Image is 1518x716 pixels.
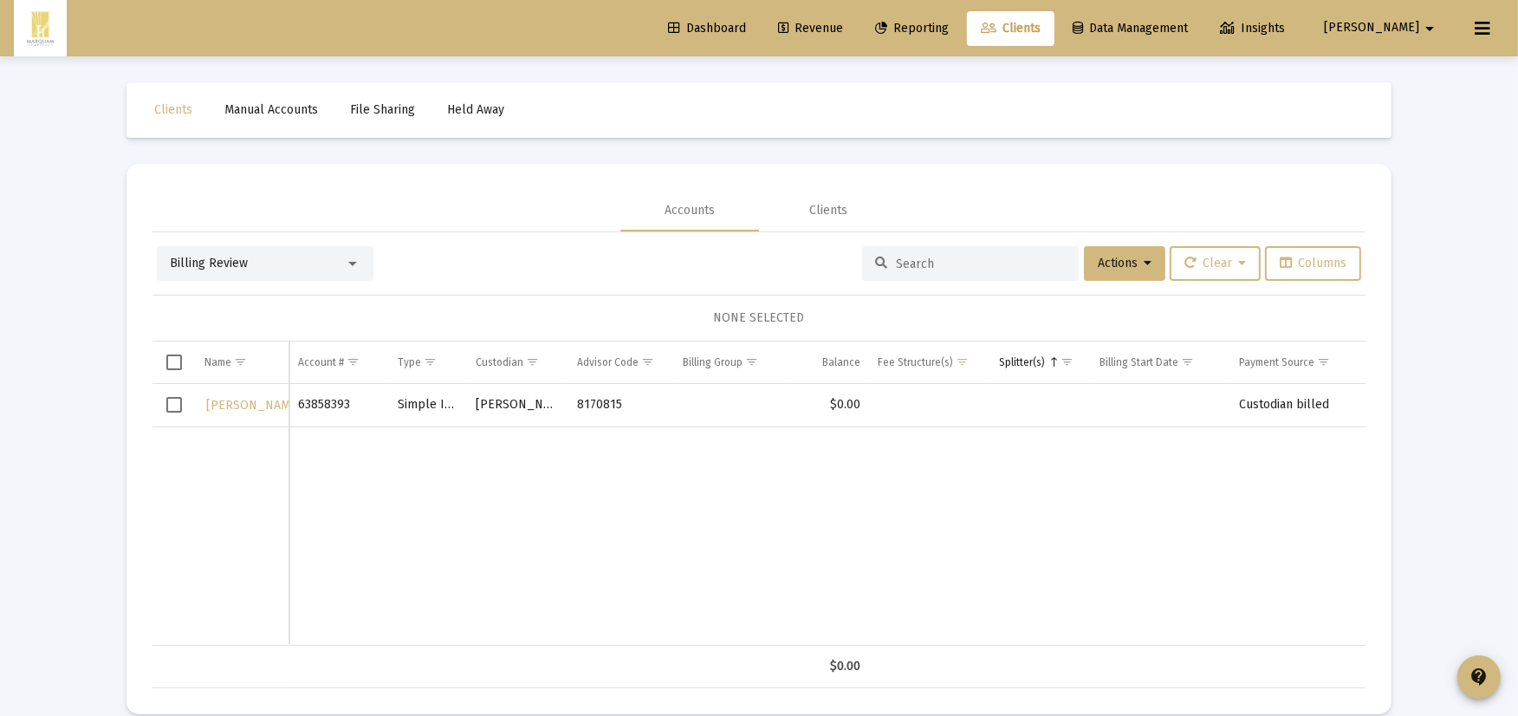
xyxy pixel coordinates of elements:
div: Account # [298,355,344,369]
span: Revenue [778,21,843,36]
span: Show filter options for column 'Splitter(s)' [1061,355,1074,368]
span: Dashboard [668,21,746,36]
td: 63858393 [289,384,389,427]
div: Select row [166,397,182,413]
div: Data grid [152,342,1366,688]
td: Column Custodian [467,342,568,383]
a: Revenue [764,11,857,46]
span: Show filter options for column 'Billing Start Date' [1181,355,1194,368]
td: Column Name [196,342,289,383]
a: Reporting [861,11,963,46]
td: Column Billing Group [674,342,792,383]
a: Insights [1206,11,1299,46]
a: Data Management [1059,11,1202,46]
div: Clients [809,202,847,219]
div: Billing Start Date [1100,355,1178,369]
a: Held Away [433,93,518,127]
a: Dashboard [654,11,760,46]
a: File Sharing [336,93,429,127]
span: Show filter options for column 'Name' [234,355,247,368]
button: [PERSON_NAME] [204,393,303,418]
div: Payment Source [1239,355,1314,369]
div: Splitter(s) [999,355,1045,369]
button: Clear [1170,246,1261,281]
span: Actions [1098,256,1151,270]
img: Dashboard [27,11,54,46]
td: Column Payment Source [1230,342,1366,383]
span: Data Management [1073,21,1188,36]
div: Fee Structure(s) [878,355,953,369]
div: Select all [166,355,182,370]
div: Balance [822,355,860,369]
span: File Sharing [350,102,415,117]
span: Columns [1280,256,1346,270]
div: Name [204,355,231,369]
div: Accounts [665,202,715,219]
a: Clients [140,93,206,127]
div: Type [398,355,421,369]
div: Advisor Code [577,355,639,369]
span: Manual Accounts [224,102,318,117]
span: Reporting [875,21,949,36]
span: Billing Review [170,256,248,270]
mat-icon: arrow_drop_down [1419,11,1440,46]
td: 8170815 [568,384,674,427]
span: Clients [154,102,192,117]
td: Column Splitter(s) [990,342,1091,383]
input: Search [896,257,1066,271]
span: Show filter options for column 'Account #' [347,355,360,368]
td: Column Advisor Code [568,342,674,383]
td: Column Balance [792,342,869,383]
a: Manual Accounts [211,93,332,127]
span: Show filter options for column 'Fee Structure(s)' [956,355,969,368]
span: Show filter options for column 'Payment Source' [1317,355,1330,368]
span: Held Away [447,102,504,117]
span: Clear [1184,256,1246,270]
div: Custodian billed [1239,396,1357,413]
span: [PERSON_NAME] [206,398,302,413]
button: [PERSON_NAME] [1303,10,1461,45]
td: Column Account # [289,342,389,383]
span: Insights [1220,21,1285,36]
td: Column Fee Structure(s) [869,342,990,383]
td: Column Billing Start Date [1091,342,1231,383]
mat-icon: contact_support [1469,667,1489,687]
button: Columns [1265,246,1361,281]
div: NONE SELECTED [166,309,1352,327]
div: Billing Group [683,355,743,369]
span: Show filter options for column 'Advisor Code' [641,355,654,368]
span: Show filter options for column 'Billing Group' [745,355,758,368]
button: Actions [1084,246,1165,281]
span: Show filter options for column 'Type' [424,355,437,368]
a: Clients [967,11,1054,46]
td: [PERSON_NAME] [467,384,568,427]
span: Show filter options for column 'Custodian' [526,355,539,368]
div: $0.00 [801,658,860,675]
td: Simple IRA [389,384,467,427]
td: Column Type [389,342,467,383]
span: [PERSON_NAME] [1324,21,1419,36]
span: Clients [981,21,1041,36]
td: $0.00 [792,384,869,427]
div: Custodian [476,355,523,369]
